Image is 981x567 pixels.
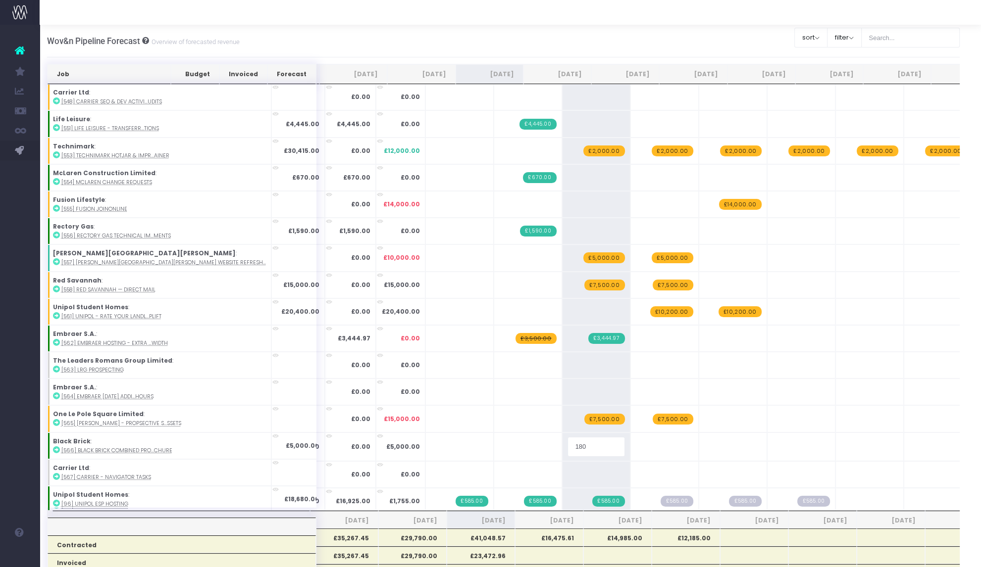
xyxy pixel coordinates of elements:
[53,169,155,177] strong: McLaren Construction Limited
[798,516,847,525] span: [DATE]
[351,307,370,316] strong: £0.00
[336,497,370,505] strong: £16,925.00
[48,64,171,84] th: Job: activate to sort column ascending
[515,528,583,546] th: £16,475.61
[351,361,370,369] strong: £0.00
[284,495,319,503] strong: £18,680.00
[401,120,420,129] span: £0.00
[53,142,95,150] strong: Technimark
[343,173,370,182] strong: £670.00
[48,352,271,378] td: :
[351,281,370,289] strong: £0.00
[729,516,779,525] span: [DATE]
[384,146,420,155] span: £12,000.00
[351,93,370,101] strong: £0.00
[53,115,90,123] strong: Life Leisure
[48,191,271,218] td: :
[286,441,319,450] strong: £5,000.00
[351,415,370,423] strong: £0.00
[337,120,370,128] strong: £4,445.00
[319,516,369,525] span: [DATE]
[288,227,319,235] strong: £1,590.00
[863,64,931,84] th: Feb 26: activate to sort column ascending
[53,222,94,231] strong: Rectory Gas
[524,516,574,525] span: [DATE]
[53,88,89,96] strong: Carrier Ltd
[795,64,863,84] th: Jan 26: activate to sort column ascending
[652,528,720,546] th: £12,185.00
[523,64,591,84] th: Sep 25: activate to sort column ascending
[584,414,624,425] span: wayahead Revenue Forecast Item
[61,393,154,400] abbr: [564] Embraer August 2025 Additional CR hours
[61,339,168,347] abbr: [562] Embraer hosting - extra bandwidth
[149,36,240,46] small: Overview of forecasted revenue
[351,253,370,262] strong: £0.00
[47,36,140,46] span: Wov&n Pipeline Forecast
[351,200,370,208] strong: £0.00
[61,98,162,105] abbr: [548] Carrier SEO & Dev activity following the Audits
[719,199,762,210] span: wayahead Revenue Forecast Item
[788,145,829,156] span: wayahead Revenue Forecast Item
[61,473,151,481] abbr: [567] Carrier - Navigator tasks
[827,28,862,47] button: filter
[53,195,105,204] strong: Fusion Lifestyle
[523,172,556,183] span: Streamtime Invoice: 761 – [554] McLaren Change Requests
[653,414,693,425] span: wayahead Revenue Forecast Item
[720,145,761,156] span: wayahead Revenue Forecast Item
[588,333,624,344] span: Streamtime Invoice: 767 – [562] Embraer hosting - extra bandwidth
[61,500,128,508] abbr: [96] Unipol ESP hosting
[401,334,420,343] span: £0.00
[456,516,506,525] span: [DATE]
[48,244,271,271] td: :
[447,546,515,564] th: £23,472.96
[401,93,420,101] span: £0.00
[48,272,271,298] td: :
[61,420,181,427] abbr: [565] Rhatigan - Propsective supporting assets
[219,64,267,84] th: Invoiced
[171,64,219,84] th: Budget
[925,145,966,156] span: wayahead Revenue Forecast Item
[48,164,271,191] td: :
[53,490,128,499] strong: Unipol Student Homes
[401,361,420,370] span: £0.00
[351,470,370,478] strong: £0.00
[351,146,370,155] strong: £0.00
[386,442,420,451] span: £5,000.00
[48,405,271,432] td: :
[12,547,27,562] img: images/default_profile_image.png
[53,383,96,391] strong: Embraer S.A.
[401,227,420,236] span: £0.00
[401,173,420,182] span: £0.00
[53,276,102,284] strong: Red Savannah
[61,232,171,239] abbr: [556] Rectory Gas Technical Improvements
[389,497,420,506] span: £1,755.00
[61,152,169,159] abbr: [553] Technimark HotJar & Improvement retainer
[592,496,624,507] span: Streamtime Invoice: 766 – [96] Unipol ESP Retainer
[797,496,829,507] span: Streamtime Draft Invoice: null – [96] Unipol ESP Retainer
[857,145,898,156] span: wayahead Revenue Forecast Item
[53,437,91,445] strong: Black Brick
[661,496,693,507] span: Streamtime Draft Invoice: null – [96] Unipol ESP Retainer
[338,334,370,342] strong: £3,444.97
[61,447,172,454] abbr: [566] Black Brick Combined Property Management Brochure
[861,28,960,47] input: Search...
[591,64,659,84] th: Oct 25: activate to sort column ascending
[652,252,693,263] span: wayahead Revenue Forecast Item
[447,528,515,546] th: £41,048.57
[53,303,128,311] strong: Unipol Student Homes
[383,200,420,209] span: £14,000.00
[48,110,271,137] td: :
[48,486,271,513] td: :
[61,125,159,132] abbr: [551] Life Leisure - Transferring the site actions
[48,84,271,110] td: :
[286,120,319,128] strong: £4,445.00
[388,516,437,525] span: [DATE]
[61,259,266,266] abbr: [557] Langham Hall Website Refresh
[351,442,370,451] strong: £0.00
[310,546,378,564] th: £35,267.45
[61,205,127,213] abbr: [555] Fusion JoinOnline
[292,173,319,182] strong: £670.00
[48,378,271,405] td: :
[61,286,155,293] abbr: [558] Red Savannah — direct mail
[866,516,916,525] span: [DATE]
